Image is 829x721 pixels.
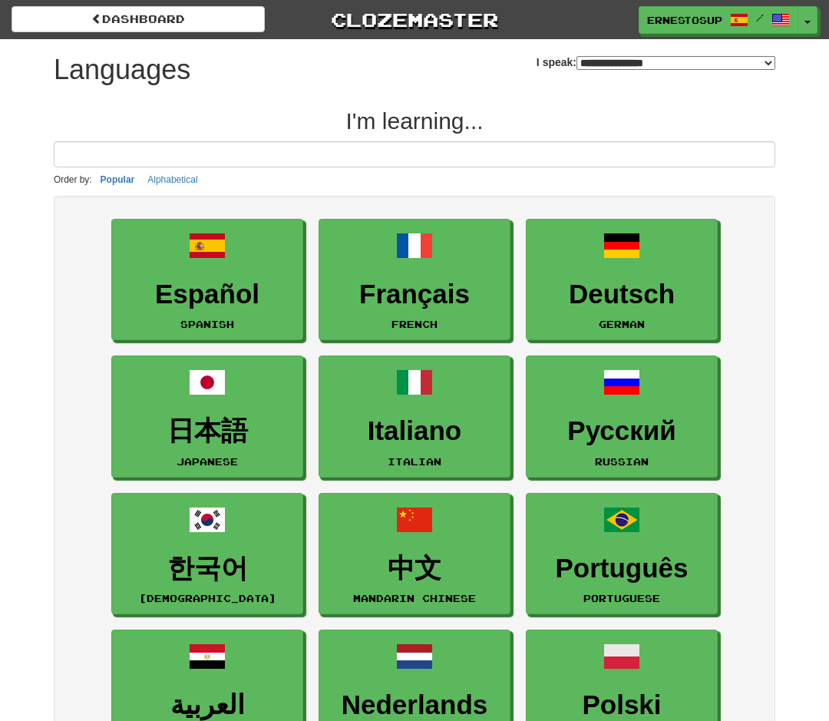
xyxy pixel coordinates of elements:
h3: Italiano [327,416,502,446]
a: Clozemaster [288,6,541,33]
a: dashboard [12,6,265,32]
h3: 日本語 [120,416,295,446]
select: I speak: [576,56,775,70]
small: Order by: [54,174,92,185]
a: 日本語Japanese [111,356,303,478]
small: Spanish [180,319,234,329]
h1: Languages [54,55,190,85]
small: Italian [388,456,441,467]
h3: 中文 [327,554,502,584]
label: I speak: [537,55,775,70]
a: ErnestoSUP / [639,6,798,34]
a: 中文Mandarin Chinese [319,493,510,615]
a: FrançaisFrench [319,219,510,341]
span: ErnestoSUP [647,13,722,27]
h3: Français [327,279,502,309]
small: German [599,319,645,329]
a: ItalianoItalian [319,356,510,478]
a: 한국어[DEMOGRAPHIC_DATA] [111,493,303,615]
h2: I'm learning... [54,108,775,134]
small: Russian [595,456,649,467]
h3: Nederlands [327,690,502,720]
small: [DEMOGRAPHIC_DATA] [139,593,276,604]
h3: 한국어 [120,554,295,584]
h3: Русский [534,416,709,446]
a: EspañolSpanish [111,219,303,341]
button: Alphabetical [143,171,202,188]
button: Popular [96,171,140,188]
a: PortuguêsPortuguese [526,493,718,615]
h3: Polski [534,690,709,720]
small: Mandarin Chinese [353,593,476,604]
a: РусскийRussian [526,356,718,478]
h3: Español [120,279,295,309]
span: / [756,12,764,23]
h3: Deutsch [534,279,709,309]
small: Portuguese [583,593,660,604]
h3: العربية [120,690,295,720]
small: Japanese [177,456,238,467]
a: DeutschGerman [526,219,718,341]
small: French [391,319,438,329]
h3: Português [534,554,709,584]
